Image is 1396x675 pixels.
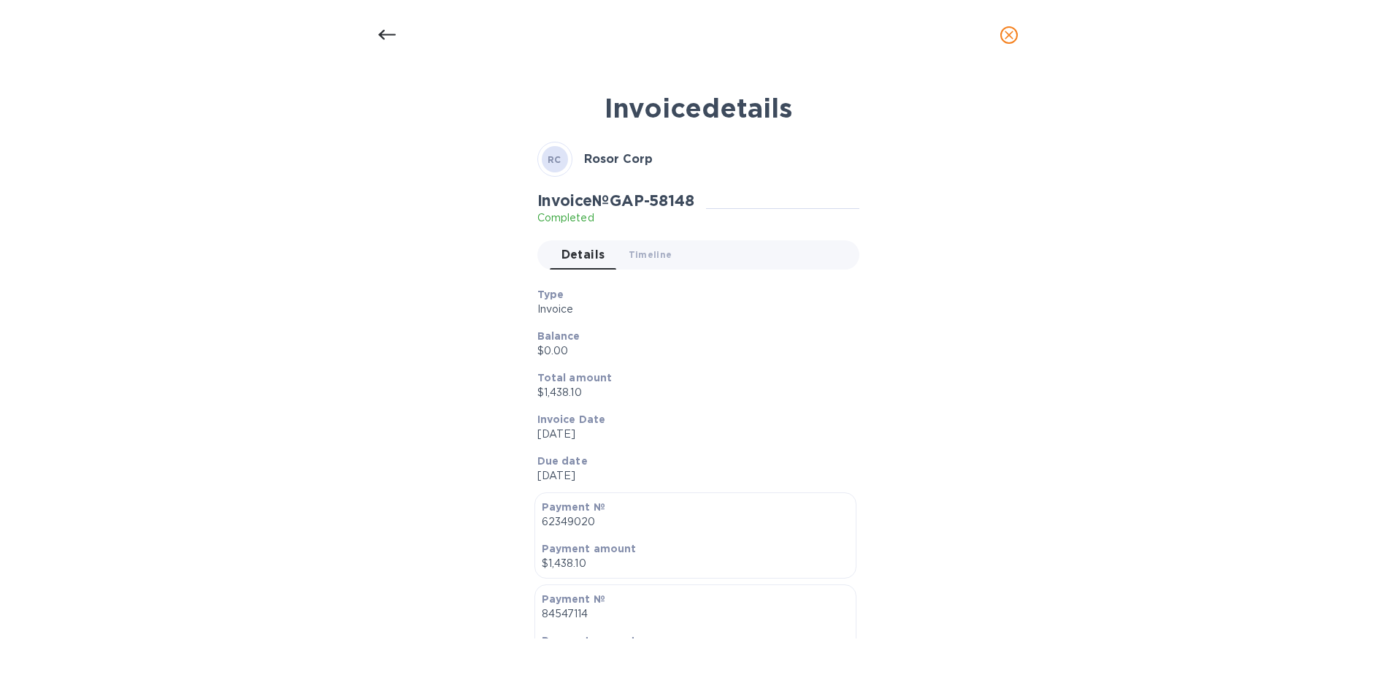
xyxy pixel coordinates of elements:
[537,302,848,317] p: Invoice
[542,593,605,605] b: Payment №
[542,514,849,530] p: 62349020
[537,385,848,400] p: $1,438.10
[537,427,848,442] p: [DATE]
[548,154,561,165] b: RC
[537,413,606,425] b: Invoice Date
[542,501,605,513] b: Payment №
[537,330,580,342] b: Balance
[537,372,613,384] b: Total amount
[584,152,653,166] b: Rosor Corp
[542,635,637,647] b: Payment amount
[605,92,792,124] b: Invoice details
[542,606,849,622] p: 84547114
[629,247,672,262] span: Timeline
[542,556,849,571] p: $1,438.10
[537,289,564,300] b: Type
[542,543,637,554] b: Payment amount
[537,191,694,210] h2: Invoice № GAP-58148
[992,18,1027,53] button: close
[537,468,848,484] p: [DATE]
[561,245,605,265] span: Details
[537,455,588,467] b: Due date
[537,210,694,226] p: Completed
[537,343,848,359] p: $0.00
